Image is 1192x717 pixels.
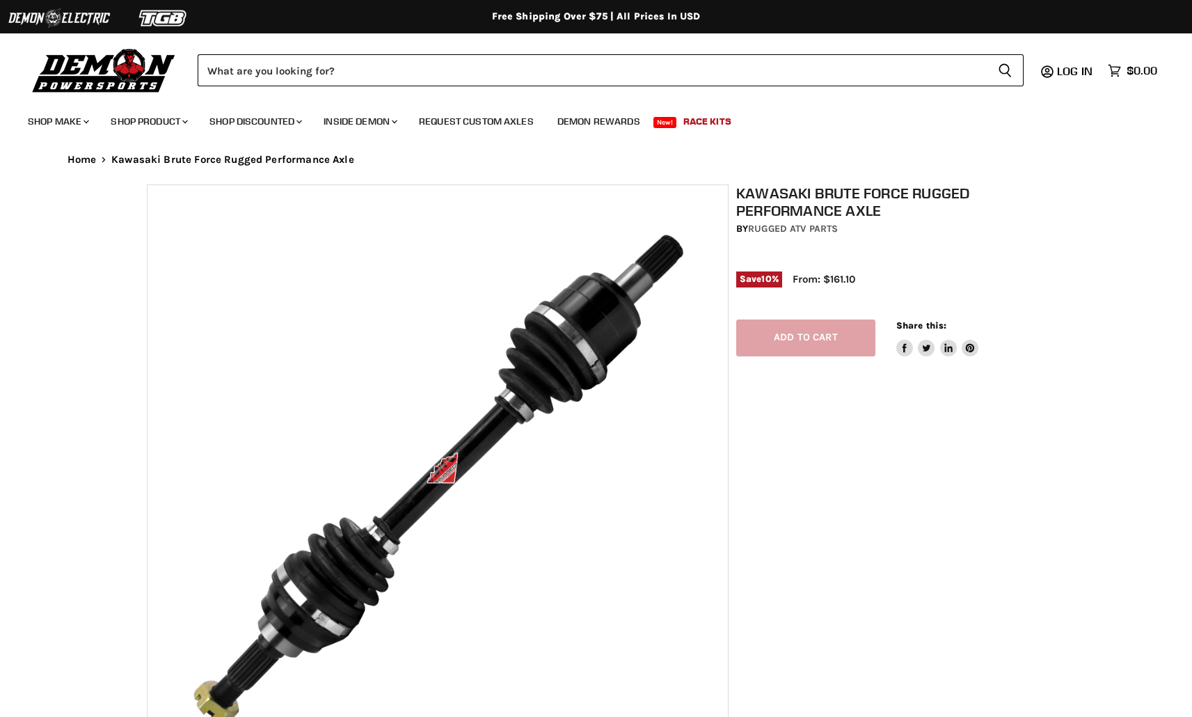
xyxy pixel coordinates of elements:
[7,5,111,31] img: Demon Electric Logo 2
[17,102,1154,136] ul: Main menu
[1127,64,1157,77] span: $0.00
[673,107,742,136] a: Race Kits
[793,273,855,285] span: From: $161.10
[111,5,216,31] img: TGB Logo 2
[313,107,406,136] a: Inside Demon
[987,54,1024,86] button: Search
[28,45,180,95] img: Demon Powersports
[198,54,987,86] input: Search
[736,184,1054,219] h1: Kawasaki Brute Force Rugged Performance Axle
[761,274,771,284] span: 10
[40,154,1153,166] nav: Breadcrumbs
[1057,64,1092,78] span: Log in
[111,154,354,166] span: Kawasaki Brute Force Rugged Performance Axle
[736,271,782,287] span: Save %
[199,107,310,136] a: Shop Discounted
[547,107,651,136] a: Demon Rewards
[408,107,544,136] a: Request Custom Axles
[896,320,946,331] span: Share this:
[653,117,677,128] span: New!
[100,107,196,136] a: Shop Product
[896,320,979,356] aside: Share this:
[67,154,97,166] a: Home
[17,107,97,136] a: Shop Make
[40,10,1153,23] div: Free Shipping Over $75 | All Prices In USD
[736,221,1054,237] div: by
[748,223,838,235] a: Rugged ATV Parts
[198,54,1024,86] form: Product
[1101,61,1164,81] a: $0.00
[1051,65,1101,77] a: Log in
